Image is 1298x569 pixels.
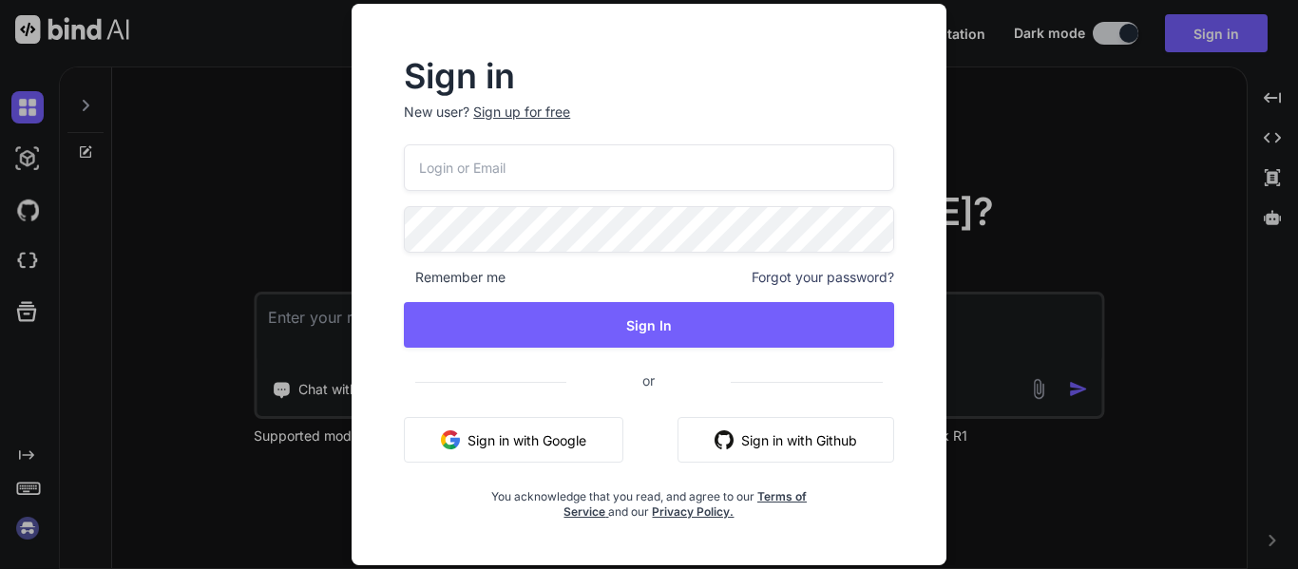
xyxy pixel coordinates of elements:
[752,268,894,287] span: Forgot your password?
[404,268,506,287] span: Remember me
[404,144,894,191] input: Login or Email
[715,430,734,449] img: github
[678,417,894,463] button: Sign in with Github
[566,357,731,404] span: or
[404,61,894,91] h2: Sign in
[486,478,812,520] div: You acknowledge that you read, and agree to our and our
[404,103,894,144] p: New user?
[404,417,623,463] button: Sign in with Google
[404,302,894,348] button: Sign In
[441,430,460,449] img: google
[563,489,807,519] a: Terms of Service
[652,504,734,519] a: Privacy Policy.
[473,103,570,122] div: Sign up for free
